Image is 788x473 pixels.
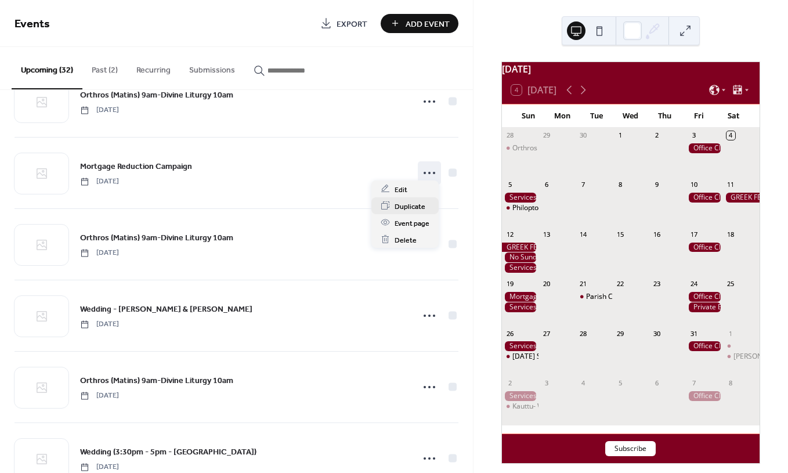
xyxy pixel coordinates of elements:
[80,375,233,387] span: Orthros (Matins) 9am-Divine Liturgy 10am
[723,352,760,362] div: Losey-Danikas Baby Shower 12:00 P.M. to 3:00p.m.
[512,352,664,362] div: [DATE] Service - St. [PERSON_NAME] Feast Day
[579,280,588,288] div: 21
[80,105,119,115] span: [DATE]
[542,230,551,239] div: 13
[502,62,760,76] div: [DATE]
[80,391,119,401] span: [DATE]
[502,252,538,262] div: No Sunday School due to GreekFest
[579,180,588,189] div: 7
[689,230,698,239] div: 17
[579,131,588,140] div: 30
[616,131,624,140] div: 1
[648,104,682,128] div: Thu
[726,378,735,387] div: 8
[605,441,656,456] button: Subscribe
[502,193,538,203] div: Services - Orthros 9am, Divine Liturgy 10 am
[381,14,458,33] button: Add Event
[616,329,624,338] div: 29
[542,131,551,140] div: 29
[726,280,735,288] div: 25
[686,302,722,312] div: Private Event (3-10pm)
[80,445,256,458] a: Wedding (3:30pm - 5pm - [GEOGRAPHIC_DATA])
[653,230,662,239] div: 16
[505,378,514,387] div: 2
[80,160,192,173] a: Mortgage Reduction Campaign
[689,280,698,288] div: 24
[80,304,252,316] span: Wedding - [PERSON_NAME] & [PERSON_NAME]
[576,292,612,302] div: Parish Council Meeting 6:30pm
[80,248,119,258] span: [DATE]
[613,104,648,128] div: Wed
[502,263,538,273] div: Services - Orthros 9am, Divine Liturgy 10 am
[542,180,551,189] div: 6
[502,143,538,153] div: Orthros at 9am, Divine Liturgy at 10 am
[686,243,722,252] div: Office Closed on Fridays
[580,104,614,128] div: Tue
[312,14,376,33] a: Export
[726,230,735,239] div: 18
[395,217,429,229] span: Event page
[80,88,233,102] a: Orthros (Matins) 9am-Divine Liturgy 10am
[616,378,624,387] div: 5
[505,230,514,239] div: 12
[689,131,698,140] div: 3
[502,302,538,312] div: Services - Orthros 9am, Divine Liturgy 10 am
[686,391,722,401] div: Office Closed on Fridays
[80,176,119,187] span: [DATE]
[542,378,551,387] div: 3
[545,104,580,128] div: Mon
[686,292,722,302] div: Office Closed on Fridays
[511,104,545,128] div: Sun
[505,131,514,140] div: 28
[689,180,698,189] div: 10
[686,143,722,153] div: Office Closed on Fridays
[502,243,538,252] div: GREEK FESTIVAL 2025
[395,200,425,212] span: Duplicate
[616,230,624,239] div: 15
[726,329,735,338] div: 1
[505,329,514,338] div: 26
[579,329,588,338] div: 28
[542,280,551,288] div: 20
[586,292,686,302] div: Parish Council Meeting 6:30pm
[80,89,233,102] span: Orthros (Matins) 9am-Divine Liturgy 10am
[579,230,588,239] div: 14
[395,183,407,196] span: Edit
[616,280,624,288] div: 22
[80,462,119,472] span: [DATE]
[653,378,662,387] div: 6
[512,143,639,153] div: Orthros at 9am, Divine Liturgy at 10 am
[82,47,127,88] button: Past (2)
[505,180,514,189] div: 5
[726,180,735,189] div: 11
[80,446,256,458] span: Wedding (3:30pm - 5pm - [GEOGRAPHIC_DATA])
[502,292,538,302] div: Mortgage Reduction Campaign
[512,203,650,213] div: Philoptochos Meeting (after Divine Liturgy)
[80,161,192,173] span: Mortgage Reduction Campaign
[127,47,180,88] button: Recurring
[502,352,538,362] div: Sunday Service - St. Demetrios Feast Day
[12,47,82,89] button: Upcoming (32)
[542,329,551,338] div: 27
[653,131,662,140] div: 2
[502,341,538,351] div: Services - Orthros 9am, Divine Liturgy 10 am
[653,180,662,189] div: 9
[406,18,450,30] span: Add Event
[502,402,538,411] div: Kauttu- Wedding Reception
[502,391,538,401] div: Services - Orthros 9am, Divine Liturgy 10 am
[80,319,119,330] span: [DATE]
[180,47,244,88] button: Submissions
[80,302,252,316] a: Wedding - [PERSON_NAME] & [PERSON_NAME]
[579,378,588,387] div: 4
[726,131,735,140] div: 4
[15,13,50,35] span: Events
[502,203,538,213] div: Philoptochos Meeting (after Divine Liturgy)
[716,104,750,128] div: Sat
[616,180,624,189] div: 8
[80,231,233,244] a: Orthros (Matins) 9am-Divine Liturgy 10am
[505,280,514,288] div: 19
[395,234,417,246] span: Delete
[689,329,698,338] div: 31
[689,378,698,387] div: 7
